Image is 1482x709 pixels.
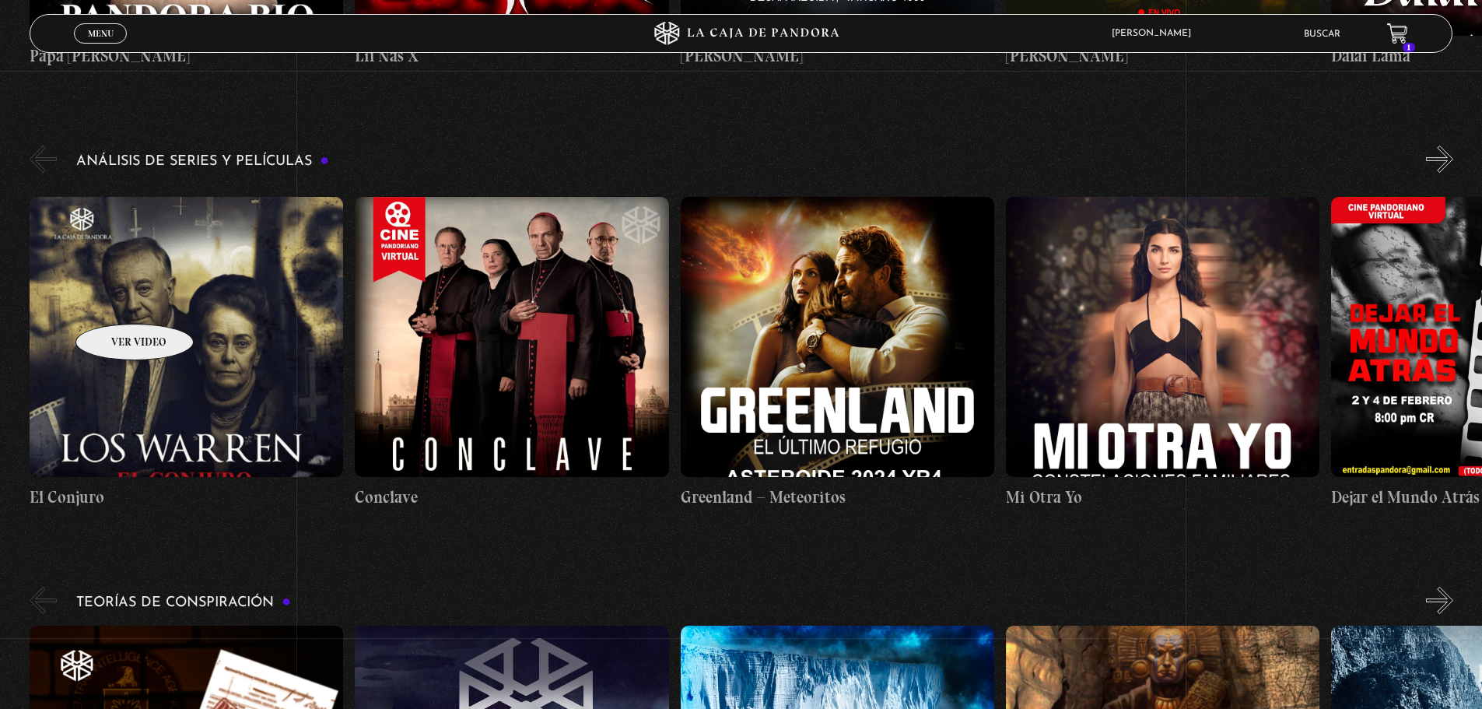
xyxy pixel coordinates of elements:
[1006,44,1319,68] h4: [PERSON_NAME]
[76,154,329,169] h3: Análisis de series y películas
[1387,23,1408,44] a: 1
[355,44,668,68] h4: Lil Nas X
[1426,146,1453,173] button: Next
[1006,485,1319,510] h4: Mi Otra Yo
[82,42,119,53] span: Cerrar
[30,44,343,68] h4: Papa [PERSON_NAME]
[30,146,57,173] button: Previous
[681,184,994,521] a: Greenland – Meteoritos
[681,44,994,68] h4: [PERSON_NAME]
[1426,587,1453,614] button: Next
[30,184,343,521] a: El Conjuro
[76,595,291,610] h3: Teorías de Conspiración
[1006,184,1319,521] a: Mi Otra Yo
[355,184,668,521] a: Conclave
[30,485,343,510] h4: El Conjuro
[1304,30,1340,39] a: Buscar
[1403,43,1415,52] span: 1
[681,485,994,510] h4: Greenland – Meteoritos
[355,485,668,510] h4: Conclave
[1104,29,1207,38] span: [PERSON_NAME]
[88,29,114,38] span: Menu
[30,587,57,614] button: Previous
